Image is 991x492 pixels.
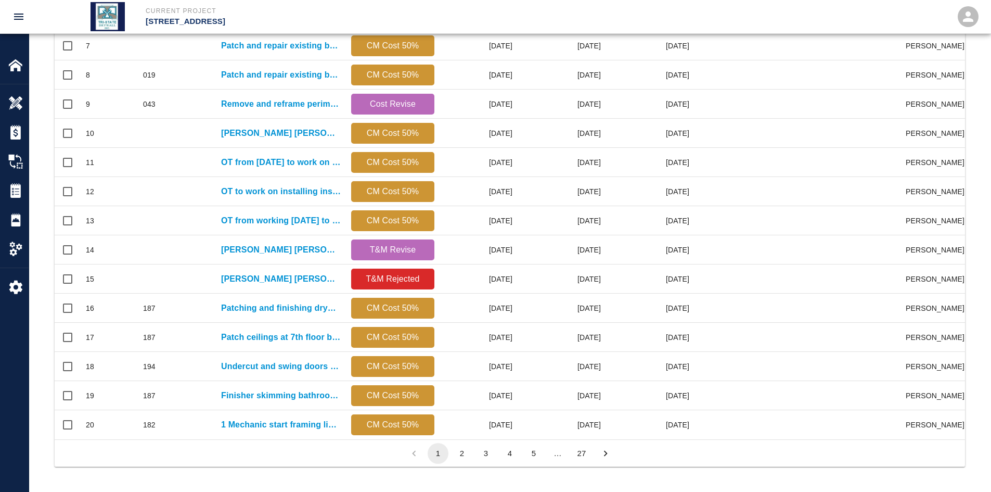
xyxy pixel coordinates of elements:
[221,331,341,344] a: Patch ceilings at 7th floor bathrooms due to plenum boxes...
[440,90,518,119] div: [DATE]
[86,157,94,168] div: 11
[221,360,341,373] p: Undercut and swing doors for bathrooms
[221,419,341,431] a: 1 Mechanic start framing linear diffusers and access panels in...
[86,245,94,255] div: 14
[499,443,520,464] button: Go to page 4
[906,235,970,264] div: [PERSON_NAME]
[571,443,592,464] button: Go to page 27
[606,31,694,60] div: [DATE]
[355,127,430,140] p: CM Cost 50%
[221,40,341,52] a: Patch and repair existing base building shaft walls on 5th...
[906,410,970,439] div: [PERSON_NAME]
[428,443,448,464] button: page 1
[518,323,606,352] div: [DATE]
[143,332,156,343] div: 187
[355,156,430,169] p: CM Cost 50%
[518,264,606,294] div: [DATE]
[440,206,518,235] div: [DATE]
[906,148,970,177] div: [PERSON_NAME]
[906,60,970,90] div: [PERSON_NAME]
[606,323,694,352] div: [DATE]
[606,381,694,410] div: [DATE]
[606,90,694,119] div: [DATE]
[906,352,970,381] div: [PERSON_NAME]
[221,127,341,140] a: [PERSON_NAME] [PERSON_NAME] requested Tri-State Drywall to work [DATE] on...
[143,303,156,313] div: 187
[86,274,94,284] div: 15
[906,264,970,294] div: [PERSON_NAME]
[221,156,341,169] a: OT from [DATE] to work on exterior framing 1st...
[606,410,694,439] div: [DATE]
[221,69,341,81] a: Patch and repair existing base building shaft walls on 4th...
[518,294,606,323] div: [DATE]
[440,177,518,206] div: [DATE]
[518,381,606,410] div: [DATE]
[221,98,341,110] a: Remove and reframe perimeter chase wall on all of 8th...
[86,420,94,430] div: 20
[221,273,341,285] a: [PERSON_NAME] [PERSON_NAME] requested Tri-State Drywall to work overtime [DATE]...
[143,420,156,430] div: 182
[86,70,90,80] div: 8
[143,99,156,109] div: 043
[86,361,94,372] div: 18
[146,16,552,28] p: [STREET_ADDRESS]
[355,302,430,314] p: CM Cost 50%
[595,443,616,464] button: Go to next page
[518,90,606,119] div: [DATE]
[221,302,341,314] a: Patching and finishing drywall at diffusers 6th floor Men's and...
[221,185,341,198] a: OT to work on installing insulation at switch room
[906,323,970,352] div: [PERSON_NAME]
[906,90,970,119] div: [PERSON_NAME]
[440,381,518,410] div: [DATE]
[91,2,125,31] img: Tri State Drywall
[143,361,156,372] div: 194
[475,443,496,464] button: Go to page 3
[939,442,991,492] iframe: Chat Widget
[906,206,970,235] div: [PERSON_NAME]
[86,186,94,197] div: 12
[518,177,606,206] div: [DATE]
[355,273,430,285] p: T&M Rejected
[86,390,94,401] div: 19
[221,244,341,256] a: [PERSON_NAME] [PERSON_NAME] requested Tri-State Drywall work overtime [DATE][DATE]....
[906,119,970,148] div: [PERSON_NAME]
[440,410,518,439] div: [DATE]
[606,294,694,323] div: [DATE]
[6,4,31,29] button: open drawer
[547,448,568,459] div: …
[440,235,518,264] div: [DATE]
[355,40,430,52] p: CM Cost 50%
[518,119,606,148] div: [DATE]
[86,303,94,313] div: 16
[518,206,606,235] div: [DATE]
[355,331,430,344] p: CM Cost 50%
[523,443,544,464] button: Go to page 5
[440,352,518,381] div: [DATE]
[606,352,694,381] div: [DATE]
[518,31,606,60] div: [DATE]
[518,235,606,264] div: [DATE]
[355,185,430,198] p: CM Cost 50%
[221,215,341,227] a: OT from working [DATE] to keep hanging 7th and...
[402,443,617,464] nav: pagination navigation
[221,389,341,402] a: Finisher skimming bathroom ceiling patches, light, and access panels on...
[440,119,518,148] div: [DATE]
[518,148,606,177] div: [DATE]
[606,264,694,294] div: [DATE]
[440,148,518,177] div: [DATE]
[355,215,430,227] p: CM Cost 50%
[86,128,94,138] div: 10
[355,389,430,402] p: CM Cost 50%
[906,294,970,323] div: [PERSON_NAME]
